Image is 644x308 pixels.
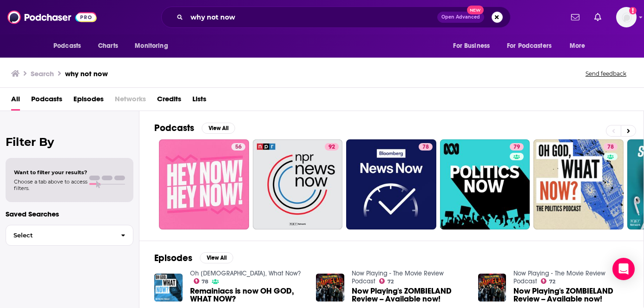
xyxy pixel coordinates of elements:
[440,139,530,229] a: 79
[441,15,480,20] span: Open Advanced
[6,225,133,246] button: Select
[513,143,520,152] span: 79
[507,39,552,52] span: For Podcasters
[7,8,97,26] img: Podchaser - Follow, Share and Rate Podcasts
[570,39,585,52] span: More
[533,139,624,229] a: 78
[346,139,436,229] a: 78
[194,278,209,284] a: 78
[73,92,104,111] a: Episodes
[510,143,524,151] a: 79
[14,178,87,191] span: Choose a tab above to access filters.
[549,280,555,284] span: 72
[187,10,437,25] input: Search podcasts, credits, & more...
[629,7,637,14] svg: Add a profile image
[612,258,635,280] div: Open Intercom Messenger
[154,274,183,302] img: Remainiacs is now OH GOD, WHAT NOW?
[92,37,124,55] a: Charts
[419,143,433,151] a: 78
[98,39,118,52] span: Charts
[513,269,605,285] a: Now Playing - The Movie Review Podcast
[607,143,614,152] span: 78
[591,9,605,25] a: Show notifications dropdown
[231,143,245,151] a: 56
[513,287,629,303] a: Now Playing's ZOMBIELAND Review -- Available now!
[154,252,192,264] h2: Episodes
[478,274,506,302] img: Now Playing's ZOMBIELAND Review -- Available now!
[329,143,335,152] span: 92
[115,92,146,111] span: Networks
[253,139,343,229] a: 92
[388,280,394,284] span: 72
[6,135,133,149] h2: Filter By
[235,143,242,152] span: 56
[6,210,133,218] p: Saved Searches
[616,7,637,27] button: Show profile menu
[541,278,555,284] a: 72
[154,252,233,264] a: EpisodesView All
[157,92,181,111] a: Credits
[11,92,20,111] a: All
[200,252,233,263] button: View All
[154,122,235,134] a: PodcastsView All
[352,269,444,285] a: Now Playing - The Movie Review Podcast
[379,278,394,284] a: 72
[161,7,511,28] div: Search podcasts, credits, & more...
[135,39,168,52] span: Monitoring
[190,287,305,303] a: Remainiacs is now OH GOD, WHAT NOW?
[616,7,637,27] span: Logged in as alignPR
[154,122,194,134] h2: Podcasts
[616,7,637,27] img: User Profile
[447,37,501,55] button: open menu
[422,143,429,152] span: 78
[202,280,208,284] span: 78
[437,12,484,23] button: Open AdvancedNew
[14,169,87,176] span: Want to filter your results?
[583,70,629,78] button: Send feedback
[53,39,81,52] span: Podcasts
[202,123,235,134] button: View All
[316,274,344,302] img: Now Playing's ZOMBIELAND Review -- Available now!
[47,37,93,55] button: open menu
[6,232,113,238] span: Select
[31,92,62,111] a: Podcasts
[563,37,597,55] button: open menu
[453,39,490,52] span: For Business
[192,92,206,111] a: Lists
[190,269,301,277] a: Oh God, What Now?
[567,9,583,25] a: Show notifications dropdown
[325,143,339,151] a: 92
[501,37,565,55] button: open menu
[31,69,54,78] h3: Search
[467,6,484,14] span: New
[159,139,249,229] a: 56
[128,37,180,55] button: open menu
[65,69,108,78] h3: why not now
[352,287,467,303] a: Now Playing's ZOMBIELAND Review -- Available now!
[604,143,618,151] a: 78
